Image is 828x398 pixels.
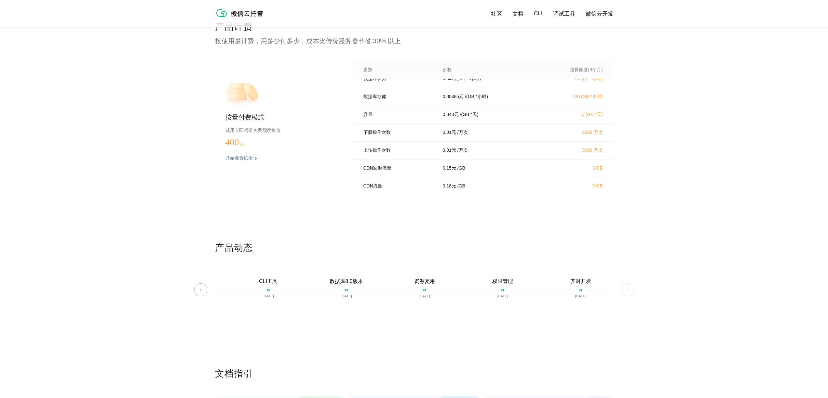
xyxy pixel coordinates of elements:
p: 数据库8.0版本 [330,278,363,285]
p: CLI工具 [259,278,278,285]
p: / GB [457,183,465,189]
p: 资源复用 [414,278,435,285]
p: / (个 *小时) [460,76,481,82]
p: CDN回源流量 [363,165,434,171]
a: 微信云开发 [586,10,613,18]
p: 开始免费试用 [225,155,253,162]
p: 0.18 元 [443,183,456,189]
p: 按使用量计费，用多少付多少，成本比传统服务器节省 30% 以上 [215,36,613,45]
p: / (GB *小时) [465,94,488,100]
p: 数据库算力 [363,76,434,82]
p: [DATE] [575,294,586,298]
p: 0.01 元 [443,148,456,153]
p: 价格 [443,67,452,73]
p: 0.00485 元 [443,94,464,100]
a: 社区 [491,10,502,18]
p: 上传操作次数 [363,148,434,153]
p: [DATE] [341,294,352,298]
p: CDN流量 [363,183,434,189]
img: 微信云托管 [215,6,267,19]
span: 元 [240,141,245,146]
a: 调试工具 [553,10,575,18]
p: 实时开发 [570,278,591,285]
p: 720 (个 *小时) [546,76,603,82]
p: 0.15 元 [443,165,456,171]
p: 3 GB [546,165,603,171]
p: 3 GB [546,183,603,188]
p: 参数 [363,67,434,73]
p: 权限管理 [492,278,513,285]
p: 400 [225,137,258,148]
p: [DATE] [263,294,274,298]
p: 产品动态 [215,242,613,255]
p: 720 (GB *小时) [546,94,603,100]
a: CLI [534,10,542,17]
p: 0.043 元 [443,112,459,118]
p: 3000 万次 [546,148,603,153]
p: / 万次 [457,130,468,135]
p: 容量 [363,112,434,118]
p: 0.01 元 [443,130,456,135]
a: 文档 [512,10,523,18]
p: 0.342 元 [443,76,459,82]
p: 按量付费模式 [225,113,332,122]
p: [DATE] [419,294,430,298]
p: [DATE] [497,294,508,298]
p: 6000 万次 [546,130,603,135]
p: / (GB *天) [460,112,479,118]
p: 产品计费 [215,21,613,34]
p: 下载操作次数 [363,130,434,135]
p: 文档指引 [215,367,613,380]
p: 免费额度(3个月) [546,67,603,73]
p: / GB [457,165,465,171]
a: 微信云托管 [215,15,267,20]
p: 试用立即赠送免费额度价值 [225,126,332,135]
p: / 万次 [457,148,468,153]
p: 数据库存储 [363,94,434,100]
p: 5 (GB *天) [546,112,603,118]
